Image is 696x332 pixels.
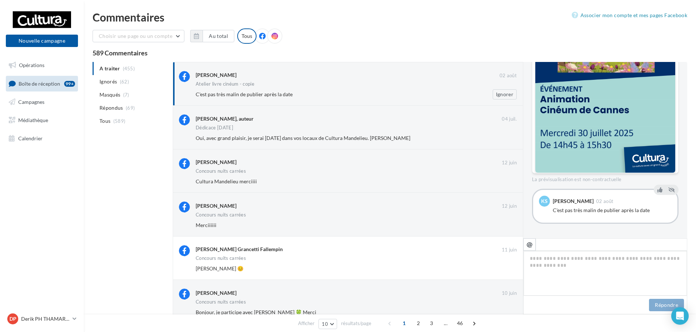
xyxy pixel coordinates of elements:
[123,92,129,98] span: (7)
[454,317,466,329] span: 46
[196,212,246,217] div: Concours nuits carrées
[4,131,79,146] a: Calendrier
[196,178,257,184] span: Cultura Mandelieu merciiii
[196,289,236,297] div: [PERSON_NAME]
[502,160,517,166] span: 12 juin
[196,71,236,79] div: [PERSON_NAME]
[99,33,172,39] span: Choisir une page ou un compte
[93,50,687,56] div: 589 Commentaires
[4,76,79,91] a: Boîte de réception99+
[196,125,233,130] div: Dédicace [DATE]
[4,94,79,110] a: Campagnes
[4,58,79,73] a: Opérations
[99,78,117,85] span: Ignorés
[196,222,216,228] span: Merciiiiii
[318,319,337,329] button: 10
[18,99,44,105] span: Campagnes
[502,247,517,253] span: 11 juin
[440,317,451,329] span: ...
[502,290,517,297] span: 10 juin
[541,198,548,205] span: KS
[21,315,70,323] p: Derik PH THAMARET
[9,315,16,323] span: DP
[196,300,246,304] div: Concours nuits carrées
[190,30,234,42] button: Au total
[19,80,60,86] span: Boîte de réception
[553,199,594,204] div: [PERSON_NAME]
[6,312,78,326] a: DP Derik PH THAMARET
[93,30,184,42] button: Choisir une page ou un compte
[126,105,135,111] span: (69)
[196,202,236,210] div: [PERSON_NAME]
[596,199,613,204] span: 02 août
[502,116,517,122] span: 04 juil.
[196,309,316,315] span: Bonjour, je participe avec [PERSON_NAME] 🍀 Merci
[493,89,517,99] button: Ignorer
[532,173,679,183] div: La prévisualisation est non-contractuelle
[6,35,78,47] button: Nouvelle campagne
[500,73,517,79] span: 02 août
[523,238,536,251] button: @
[671,307,689,325] div: Open Intercom Messenger
[527,241,533,247] i: @
[649,299,684,311] button: Répondre
[19,62,44,68] span: Opérations
[426,317,437,329] span: 3
[196,82,254,86] div: Atelier livre cinéum - copie
[18,135,43,141] span: Calendrier
[196,169,246,173] div: Concours nuits carrées
[196,135,410,141] span: Oui, avec grand plaisir, je serai [DATE] dans vos locaux de Cultura Mandelieu. [PERSON_NAME]
[322,321,328,327] span: 10
[502,203,517,210] span: 12 juin
[196,115,254,122] div: [PERSON_NAME], auteur
[572,11,687,20] a: Associer mon compte et mes pages Facebook
[298,320,314,327] span: Afficher
[120,79,129,85] span: (62)
[412,317,424,329] span: 2
[196,246,283,253] div: [PERSON_NAME] Grancetti Fallempin
[398,317,410,329] span: 1
[553,207,672,214] div: C'est pas très malin de publier après la date
[99,117,110,125] span: Tous
[113,118,126,124] span: (589)
[64,81,75,87] div: 99+
[196,91,293,97] span: C'est pas très malin de publier après la date
[99,91,120,98] span: Masqués
[196,265,243,272] span: [PERSON_NAME] 😊
[4,113,79,128] a: Médiathèque
[93,12,687,23] div: Commentaires
[341,320,371,327] span: résultats/page
[196,256,246,261] div: Concours nuits carrées
[18,117,48,123] span: Médiathèque
[99,104,123,112] span: Répondus
[237,28,257,44] div: Tous
[196,159,236,166] div: [PERSON_NAME]
[203,30,234,42] button: Au total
